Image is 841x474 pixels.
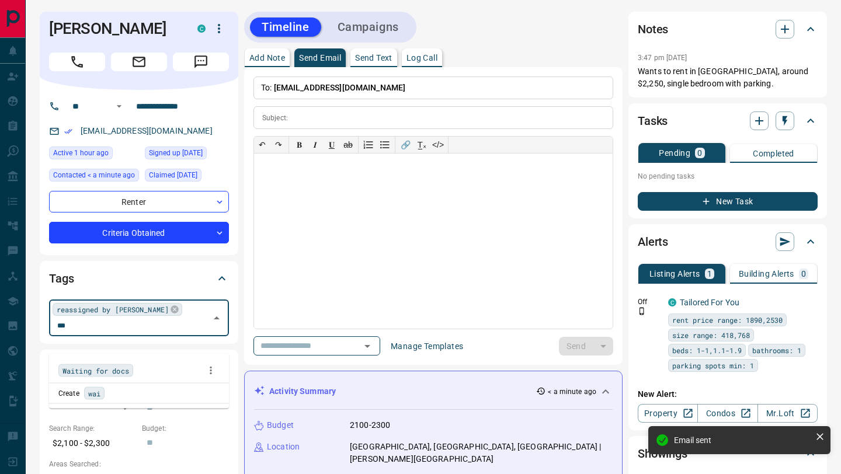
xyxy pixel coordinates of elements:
[64,127,72,135] svg: Email Verified
[384,337,470,355] button: Manage Templates
[697,149,702,157] p: 0
[49,459,229,469] p: Areas Searched:
[343,140,353,149] s: ab
[548,386,596,397] p: < a minute ago
[250,18,321,37] button: Timeline
[638,15,818,43] div: Notes
[326,18,411,37] button: Campaigns
[267,419,294,431] p: Budget
[359,338,376,354] button: Open
[269,385,336,398] p: Activity Summary
[149,169,197,181] span: Claimed [DATE]
[253,76,613,99] p: To:
[413,137,430,153] button: T̲ₓ
[197,25,206,33] div: condos.ca
[350,419,390,431] p: 2100-2300
[299,54,341,62] p: Send Email
[697,404,757,423] a: Condos
[672,344,742,356] span: beds: 1-1,1.1-1.9
[254,137,270,153] button: ↶
[739,270,794,278] p: Building Alerts
[81,126,213,135] a: [EMAIL_ADDRESS][DOMAIN_NAME]
[638,54,687,62] p: 3:47 pm [DATE]
[559,337,613,355] div: split button
[638,65,818,90] p: Wants to rent in [GEOGRAPHIC_DATA], around $2,250, single bedroom with parking.
[340,137,356,153] button: ab
[49,147,139,163] div: Mon Aug 18 2025
[53,169,135,181] span: Contacted < a minute ago
[377,137,393,153] button: Bullet list
[638,168,818,185] p: No pending tasks
[355,54,392,62] p: Send Text
[49,169,139,185] div: Mon Aug 18 2025
[638,388,818,400] p: New Alert:
[329,140,335,149] span: 𝐔
[638,228,818,256] div: Alerts
[274,83,406,92] span: [EMAIL_ADDRESS][DOMAIN_NAME]
[249,54,285,62] p: Add Note
[638,444,687,463] h2: Showings
[62,365,129,377] span: Waiting for docs
[145,147,229,163] div: Thu Jul 08 2021
[111,53,167,71] span: Email
[49,423,136,434] p: Search Range:
[49,191,229,212] div: Renter
[267,441,300,453] p: Location
[672,314,783,326] span: rent price range: 1890,2530
[801,270,806,278] p: 0
[173,53,229,71] span: Message
[638,111,668,130] h2: Tasks
[324,137,340,153] button: 𝐔
[638,232,668,251] h2: Alerts
[638,192,818,211] button: New Task
[112,99,126,113] button: Open
[707,270,712,278] p: 1
[668,298,676,306] div: condos.ca
[753,149,794,158] p: Completed
[291,137,307,153] button: 𝐁
[49,19,180,38] h1: [PERSON_NAME]
[149,147,203,159] span: Signed up [DATE]
[49,434,136,453] p: $2,100 - $2,300
[638,404,698,423] a: Property
[638,307,646,315] svg: Push Notification Only
[638,297,661,307] p: Off
[406,54,437,62] p: Log Call
[145,169,229,185] div: Tue Mar 11 2025
[307,137,324,153] button: 𝑰
[680,298,739,307] a: Tailored For You
[142,423,229,434] p: Budget:
[659,149,690,157] p: Pending
[262,113,288,123] p: Subject:
[49,222,229,243] div: Criteria Obtained
[350,441,613,465] p: [GEOGRAPHIC_DATA], [GEOGRAPHIC_DATA], [GEOGRAPHIC_DATA] | [PERSON_NAME][GEOGRAPHIC_DATA]
[757,404,818,423] a: Mr.Loft
[57,304,169,315] span: reassigned by [PERSON_NAME]
[53,303,182,316] div: reassigned by [PERSON_NAME]
[49,53,105,71] span: Call
[430,137,446,153] button: </>
[649,270,700,278] p: Listing Alerts
[270,137,287,153] button: ↷
[254,381,613,402] div: Activity Summary< a minute ago
[49,269,74,288] h2: Tags
[674,435,811,445] div: Email sent
[672,329,750,341] span: size range: 418,768
[672,360,754,371] span: parking spots min: 1
[638,440,818,468] div: Showings
[53,147,109,159] span: Active 1 hour ago
[638,107,818,135] div: Tasks
[752,344,801,356] span: bathrooms: 1
[88,388,100,399] span: wai
[49,264,229,292] div: Tags
[58,388,79,399] p: Create
[397,137,413,153] button: 🔗
[208,310,225,326] button: Close
[360,137,377,153] button: Numbered list
[638,20,668,39] h2: Notes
